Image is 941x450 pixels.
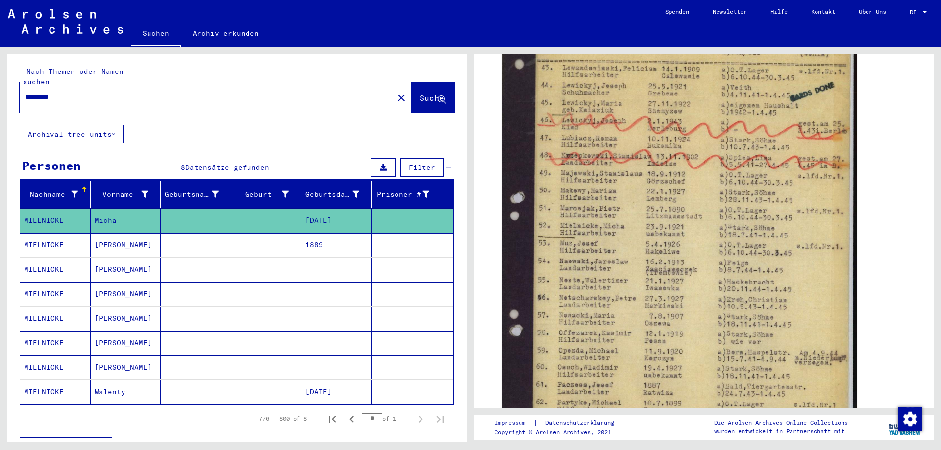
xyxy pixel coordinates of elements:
div: | [495,418,626,428]
mat-cell: [PERSON_NAME] [91,331,161,355]
mat-cell: MIELNICKE [20,307,91,331]
mat-label: Nach Themen oder Namen suchen [23,67,124,86]
a: Impressum [495,418,533,428]
div: Geburtsdatum [305,189,359,200]
mat-cell: MIELNICKE [20,355,91,379]
span: DE [910,9,920,16]
div: Vorname [95,187,161,202]
button: Last page [430,409,450,428]
button: Suche [411,82,454,113]
img: Arolsen_neg.svg [8,9,123,34]
button: First page [322,409,342,428]
p: Copyright © Arolsen Archives, 2021 [495,428,626,437]
div: Vorname [95,189,149,200]
div: Personen [22,157,81,174]
img: yv_logo.png [887,415,923,439]
div: Geburt‏ [235,189,289,200]
span: Filter [409,163,435,172]
img: Zustimmung ändern [898,407,922,431]
div: 776 – 800 of 8 [259,414,307,423]
mat-cell: Micha [91,209,161,233]
div: Nachname [24,187,90,202]
mat-cell: MIELNICKE [20,209,91,233]
button: Next page [411,409,430,428]
mat-cell: [PERSON_NAME] [91,282,161,306]
mat-header-cell: Vorname [91,181,161,208]
div: Prisoner # [376,189,430,200]
button: Clear [392,88,411,107]
mat-header-cell: Geburt‏ [231,181,302,208]
button: Filter [400,158,444,177]
div: of 1 [362,414,411,423]
mat-cell: [DATE] [301,209,372,233]
button: Previous page [342,409,362,428]
mat-cell: 1889 [301,233,372,257]
mat-cell: [PERSON_NAME] [91,307,161,331]
mat-header-cell: Prisoner # [372,181,454,208]
mat-header-cell: Nachname [20,181,91,208]
a: Suchen [131,22,181,47]
mat-cell: Walenty [91,380,161,404]
mat-cell: MIELNICKE [20,233,91,257]
a: Archiv erkunden [181,22,271,45]
p: wurden entwickelt in Partnerschaft mit [714,427,848,436]
mat-cell: [PERSON_NAME] [91,233,161,257]
div: Nachname [24,189,78,200]
button: Archival tree units [20,125,124,143]
div: Prisoner # [376,187,442,202]
mat-header-cell: Geburtsname [161,181,231,208]
mat-cell: MIELNICKE [20,258,91,282]
span: Datensätze gefunden [185,163,269,172]
div: Geburtsdatum [305,187,371,202]
div: Geburt‏ [235,187,301,202]
mat-cell: [PERSON_NAME] [91,258,161,282]
div: Geburtsname [165,189,219,200]
mat-icon: close [396,92,407,104]
div: Geburtsname [165,187,231,202]
mat-cell: MIELNICKE [20,380,91,404]
span: 8 [181,163,185,172]
mat-cell: [DATE] [301,380,372,404]
mat-cell: MIELNICKE [20,331,91,355]
p: Die Arolsen Archives Online-Collections [714,418,848,427]
mat-cell: [PERSON_NAME] [91,355,161,379]
a: Datenschutzerklärung [538,418,626,428]
mat-cell: MIELNICKE [20,282,91,306]
mat-header-cell: Geburtsdatum [301,181,372,208]
span: Suche [420,93,444,103]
